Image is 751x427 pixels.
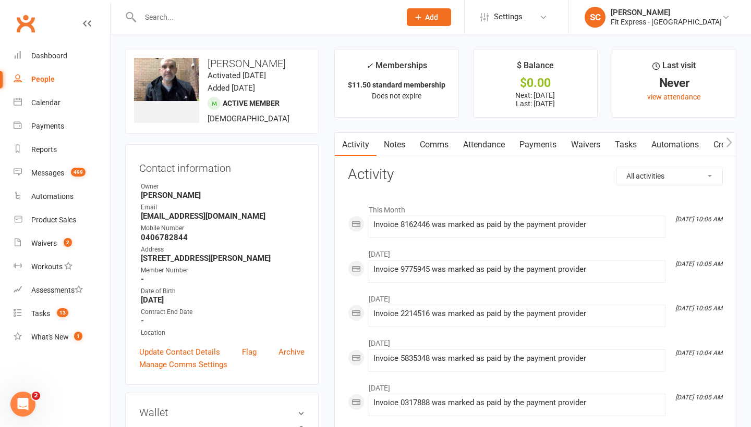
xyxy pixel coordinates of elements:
span: [DEMOGRAPHIC_DATA] [208,114,289,123]
a: Waivers [564,133,608,157]
a: Workouts [14,255,110,279]
span: 13 [57,308,68,317]
div: Fit Express - [GEOGRAPHIC_DATA] [611,17,722,27]
a: Flag [242,346,257,358]
a: Waivers 2 [14,232,110,255]
div: Memberships [366,59,427,78]
i: [DATE] 10:06 AM [675,216,722,223]
div: Never [622,78,726,89]
p: Next: [DATE] Last: [DATE] [483,91,588,108]
strong: [STREET_ADDRESS][PERSON_NAME] [141,254,305,263]
a: Tasks [608,133,644,157]
div: Date of Birth [141,286,305,296]
a: view attendance [647,93,700,101]
a: Product Sales [14,208,110,232]
div: Invoice 9775945 was marked as paid by the payment provider [373,265,661,274]
div: Waivers [31,239,57,247]
div: Mobile Number [141,223,305,233]
i: [DATE] 10:04 AM [675,349,722,357]
a: Manage Comms Settings [139,358,227,371]
iframe: Intercom live chat [10,392,35,417]
time: Activated [DATE] [208,71,266,80]
a: Comms [413,133,456,157]
a: Dashboard [14,44,110,68]
div: What's New [31,333,69,341]
div: Invoice 5835348 was marked as paid by the payment provider [373,354,661,363]
div: Contract End Date [141,307,305,317]
div: People [31,75,55,83]
span: 499 [71,168,86,177]
div: [PERSON_NAME] [611,8,722,17]
div: Calendar [31,98,60,107]
a: Calendar [14,91,110,115]
h3: Wallet [139,407,305,418]
a: Reports [14,138,110,161]
div: Invoice 2214516 was marked as paid by the payment provider [373,309,661,318]
strong: - [141,274,305,284]
h3: Activity [348,167,723,183]
div: Product Sales [31,216,76,224]
div: Location [141,328,305,338]
span: 1 [74,332,82,341]
i: [DATE] 10:05 AM [675,394,722,401]
span: Does not expire [372,92,421,100]
i: [DATE] 10:05 AM [675,305,722,312]
a: Archive [278,346,305,358]
div: Payments [31,122,64,130]
a: Attendance [456,133,512,157]
div: Tasks [31,309,50,318]
i: [DATE] 10:05 AM [675,260,722,268]
div: Automations [31,192,74,200]
div: Workouts [31,262,63,271]
span: Active member [223,99,280,107]
a: Automations [644,133,706,157]
strong: [PERSON_NAME] [141,191,305,200]
strong: - [141,316,305,325]
a: Notes [377,133,413,157]
div: Owner [141,182,305,192]
div: Member Number [141,266,305,275]
img: image1478685856.png [134,58,199,101]
strong: $11.50 standard membership [348,81,445,89]
a: People [14,68,110,91]
div: Address [141,245,305,255]
a: Automations [14,185,110,208]
div: $ Balance [517,59,554,78]
span: 2 [64,238,72,247]
a: What's New1 [14,325,110,349]
span: 2 [32,392,40,400]
time: Added [DATE] [208,83,255,93]
i: ✓ [366,61,373,71]
div: SC [585,7,605,28]
a: Activity [335,133,377,157]
div: $0.00 [483,78,588,89]
div: Reports [31,145,57,154]
li: [DATE] [348,377,723,394]
div: Dashboard [31,52,67,60]
div: Messages [31,169,64,177]
strong: [DATE] [141,295,305,305]
a: Update Contact Details [139,346,220,358]
input: Search... [137,10,393,24]
a: Payments [512,133,564,157]
div: Invoice 8162446 was marked as paid by the payment provider [373,220,661,229]
div: Email [141,203,305,212]
div: Assessments [31,286,83,294]
span: Add [425,13,438,21]
a: Tasks 13 [14,302,110,325]
strong: [EMAIL_ADDRESS][DOMAIN_NAME] [141,211,305,221]
li: [DATE] [348,243,723,260]
li: This Month [348,199,723,216]
a: Messages 499 [14,161,110,185]
li: [DATE] [348,288,723,305]
h3: Contact information [139,158,305,174]
h3: [PERSON_NAME] [134,58,310,69]
a: Assessments [14,279,110,302]
strong: 0406782844 [141,233,305,242]
a: Payments [14,115,110,138]
div: Last visit [652,59,696,78]
span: Settings [494,5,523,29]
a: Clubworx [13,10,39,36]
div: Invoice 0317888 was marked as paid by the payment provider [373,398,661,407]
li: [DATE] [348,332,723,349]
